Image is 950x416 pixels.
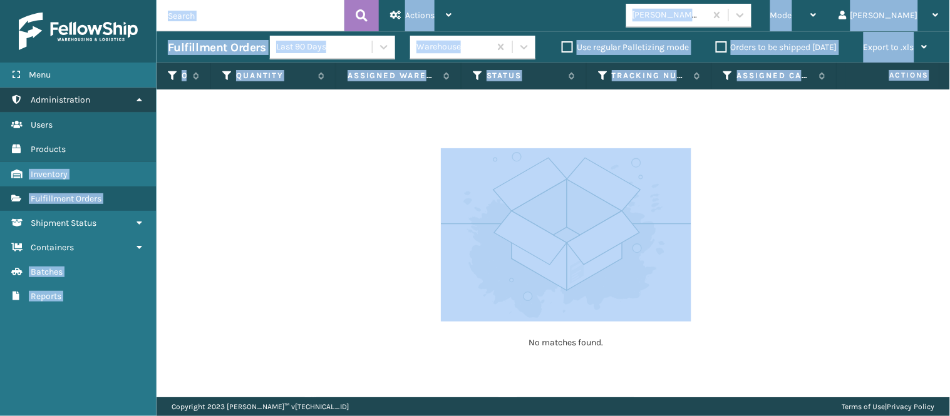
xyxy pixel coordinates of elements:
[770,10,792,21] span: Mode
[31,291,61,302] span: Reports
[172,397,349,416] p: Copyright 2023 [PERSON_NAME]™ v [TECHNICAL_ID]
[31,266,63,277] span: Batches
[236,70,312,81] label: Quantity
[31,242,74,253] span: Containers
[864,42,914,53] span: Export to .xls
[31,119,53,130] span: Users
[19,13,138,50] img: logo
[168,40,266,55] h3: Fulfillment Orders
[716,42,837,53] label: Orders to be shipped [DATE]
[416,41,491,54] div: Warehouse
[31,169,68,180] span: Inventory
[562,42,689,53] label: Use regular Palletizing mode
[31,193,101,204] span: Fulfillment Orders
[31,94,90,105] span: Administration
[276,41,373,54] div: Last 90 Days
[850,65,937,86] span: Actions
[632,9,707,22] div: [PERSON_NAME] Brands
[887,402,935,411] a: Privacy Policy
[182,70,187,81] label: Order Number
[842,402,885,411] a: Terms of Use
[348,70,437,81] label: Assigned Warehouse
[737,70,813,81] label: Assigned Carrier Service
[842,397,935,416] div: |
[31,144,66,155] span: Products
[29,69,51,80] span: Menu
[31,218,96,228] span: Shipment Status
[405,10,435,21] span: Actions
[612,70,688,81] label: Tracking Number
[487,70,562,81] label: Status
